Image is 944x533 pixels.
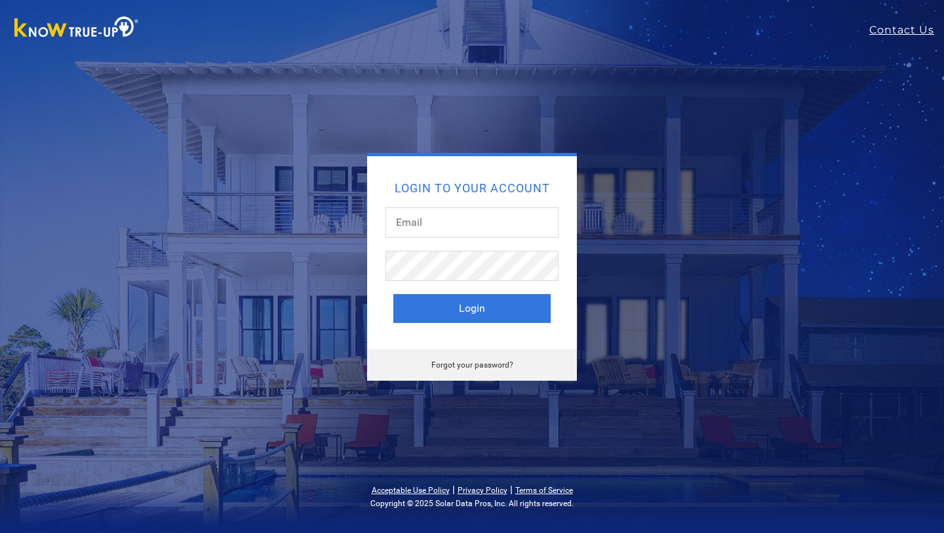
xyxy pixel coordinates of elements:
button: Login [393,294,551,323]
a: Contact Us [869,22,944,38]
span: | [452,483,455,496]
input: Email [385,207,559,238]
span: | [510,483,513,496]
a: Terms of Service [515,486,573,495]
img: Know True-Up [8,14,146,43]
a: Forgot your password? [431,360,513,370]
a: Acceptable Use Policy [372,486,450,495]
a: Privacy Policy [458,486,507,495]
h2: Login to your account [393,182,551,194]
